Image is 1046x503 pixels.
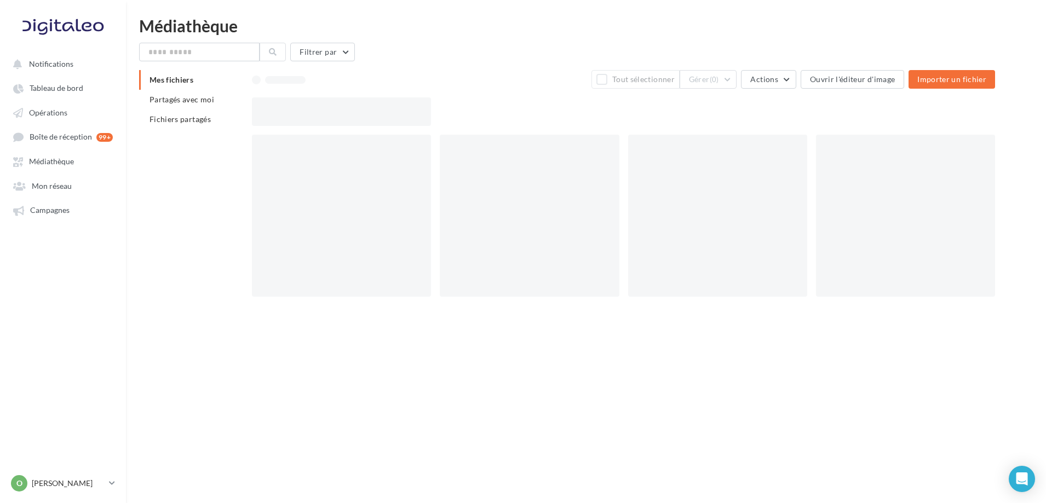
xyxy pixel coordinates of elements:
[9,473,117,494] a: O [PERSON_NAME]
[7,200,119,219] a: Campagnes
[741,70,796,89] button: Actions
[7,126,119,147] a: Boîte de réception 99+
[32,478,105,489] p: [PERSON_NAME]
[750,74,778,84] span: Actions
[7,102,119,122] a: Opérations
[30,206,70,215] span: Campagnes
[150,75,193,84] span: Mes fichiers
[290,43,355,61] button: Filtrer par
[680,70,737,89] button: Gérer(0)
[150,114,211,124] span: Fichiers partagés
[96,133,113,142] div: 99+
[710,75,719,84] span: (0)
[7,176,119,195] a: Mon réseau
[16,478,22,489] span: O
[7,151,119,171] a: Médiathèque
[32,181,72,190] span: Mon réseau
[150,95,214,104] span: Partagés avec moi
[7,54,115,73] button: Notifications
[1009,466,1035,492] div: Open Intercom Messenger
[139,18,1033,34] div: Médiathèque
[29,157,74,166] span: Médiathèque
[591,70,679,89] button: Tout sélectionner
[30,84,83,93] span: Tableau de bord
[801,70,904,89] button: Ouvrir l'éditeur d'image
[917,74,986,84] span: Importer un fichier
[29,108,67,117] span: Opérations
[909,70,995,89] button: Importer un fichier
[29,59,73,68] span: Notifications
[7,78,119,97] a: Tableau de bord
[30,132,92,142] span: Boîte de réception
